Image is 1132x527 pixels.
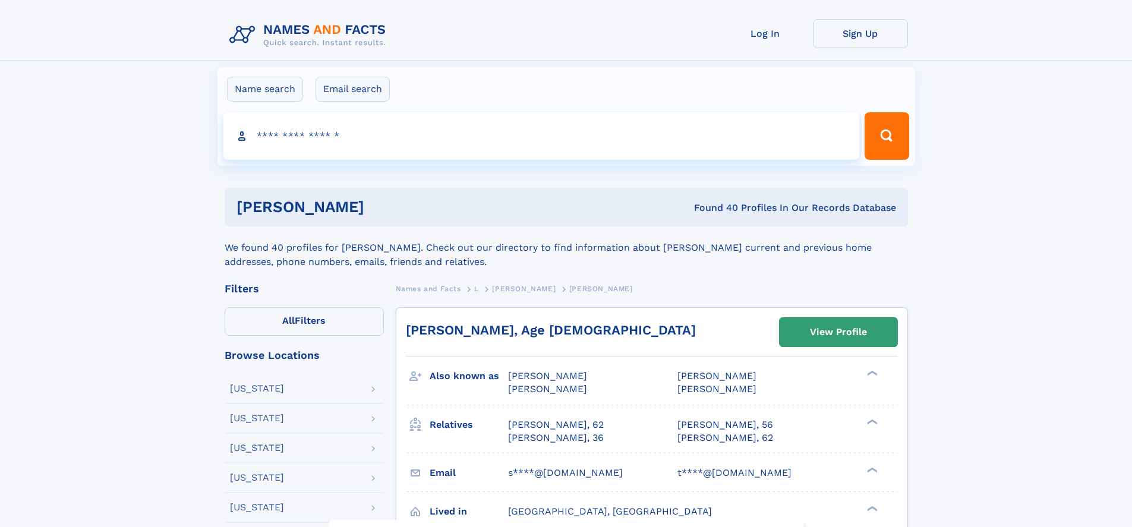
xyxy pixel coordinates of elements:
[230,503,284,512] div: [US_STATE]
[810,318,867,346] div: View Profile
[864,418,878,425] div: ❯
[430,463,508,483] h3: Email
[864,504,878,512] div: ❯
[230,414,284,423] div: [US_STATE]
[223,112,860,160] input: search input
[230,473,284,482] div: [US_STATE]
[677,383,756,395] span: [PERSON_NAME]
[230,384,284,393] div: [US_STATE]
[225,307,384,336] label: Filters
[529,201,896,214] div: Found 40 Profiles In Our Records Database
[227,77,303,102] label: Name search
[864,466,878,474] div: ❯
[508,383,587,395] span: [PERSON_NAME]
[677,431,773,444] a: [PERSON_NAME], 62
[237,200,529,214] h1: [PERSON_NAME]
[508,370,587,381] span: [PERSON_NAME]
[430,415,508,435] h3: Relatives
[430,501,508,522] h3: Lived in
[316,77,390,102] label: Email search
[492,281,556,296] a: [PERSON_NAME]
[282,315,295,326] span: All
[780,318,897,346] a: View Profile
[474,285,479,293] span: L
[225,283,384,294] div: Filters
[230,443,284,453] div: [US_STATE]
[508,431,604,444] a: [PERSON_NAME], 36
[865,112,909,160] button: Search Button
[225,226,908,269] div: We found 40 profiles for [PERSON_NAME]. Check out our directory to find information about [PERSON...
[225,19,396,51] img: Logo Names and Facts
[508,506,712,517] span: [GEOGRAPHIC_DATA], [GEOGRAPHIC_DATA]
[864,370,878,377] div: ❯
[406,323,696,337] a: [PERSON_NAME], Age [DEMOGRAPHIC_DATA]
[474,281,479,296] a: L
[677,370,756,381] span: [PERSON_NAME]
[718,19,813,48] a: Log In
[508,418,604,431] a: [PERSON_NAME], 62
[813,19,908,48] a: Sign Up
[492,285,556,293] span: [PERSON_NAME]
[677,418,773,431] a: [PERSON_NAME], 56
[396,281,461,296] a: Names and Facts
[569,285,633,293] span: [PERSON_NAME]
[430,366,508,386] h3: Also known as
[225,350,384,361] div: Browse Locations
